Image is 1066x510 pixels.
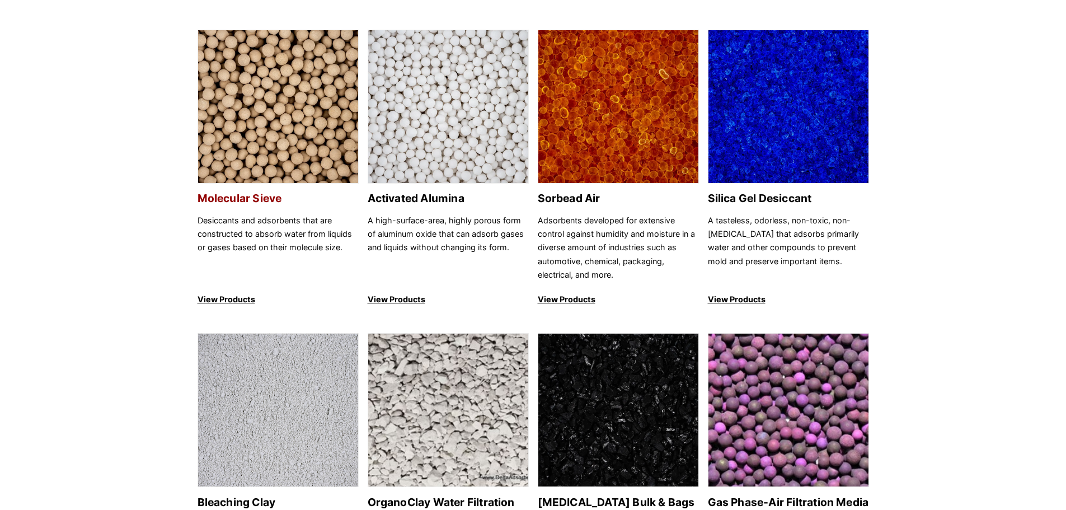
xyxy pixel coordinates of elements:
[198,334,358,488] img: Bleaching Clay
[708,334,868,488] img: Gas Phase-Air Filtration Media
[538,334,698,488] img: Activated Carbon Bulk & Bags
[538,192,699,205] h2: Sorbead Air
[538,214,699,282] p: Adsorbents developed for extensive control against humidity and moisture in a diverse amount of i...
[708,30,868,184] img: Silica Gel Desiccant
[538,496,699,509] h2: [MEDICAL_DATA] Bulk & Bags
[198,214,359,282] p: Desiccants and adsorbents that are constructed to absorb water from liquids or gases based on the...
[198,192,359,205] h2: Molecular Sieve
[198,293,359,306] p: View Products
[198,496,359,509] h2: Bleaching Clay
[368,293,529,306] p: View Products
[198,30,358,184] img: Molecular Sieve
[368,214,529,282] p: A high-surface-area, highly porous form of aluminum oxide that can adsorb gases and liquids witho...
[368,30,528,184] img: Activated Alumina
[538,293,699,306] p: View Products
[538,30,699,307] a: Sorbead Air Sorbead Air Adsorbents developed for extensive control against humidity and moisture ...
[708,30,869,307] a: Silica Gel Desiccant Silica Gel Desiccant A tasteless, odorless, non-toxic, non-[MEDICAL_DATA] th...
[538,30,698,184] img: Sorbead Air
[368,334,528,488] img: OrganoClay Water Filtration Media
[198,30,359,307] a: Molecular Sieve Molecular Sieve Desiccants and adsorbents that are constructed to absorb water fr...
[708,293,869,306] p: View Products
[708,496,869,509] h2: Gas Phase-Air Filtration Media
[708,214,869,282] p: A tasteless, odorless, non-toxic, non-[MEDICAL_DATA] that adsorbs primarily water and other compo...
[368,30,529,307] a: Activated Alumina Activated Alumina A high-surface-area, highly porous form of aluminum oxide tha...
[368,192,529,205] h2: Activated Alumina
[708,192,869,205] h2: Silica Gel Desiccant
